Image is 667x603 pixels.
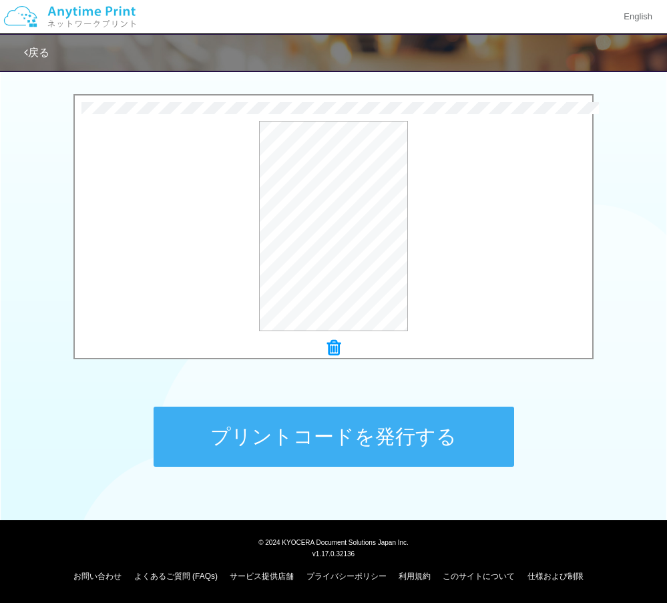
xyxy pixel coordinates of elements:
button: プリントコードを発行する [154,407,514,467]
a: 仕様および制限 [527,572,584,581]
span: v1.17.0.32136 [312,550,355,558]
a: 利用規約 [399,572,431,581]
a: お問い合わせ [73,572,122,581]
a: このサイトについて [443,572,515,581]
span: © 2024 KYOCERA Document Solutions Japan Inc. [258,538,409,546]
a: よくあるご質問 (FAQs) [134,572,218,581]
a: サービス提供店舗 [230,572,294,581]
a: プライバシーポリシー [306,572,387,581]
a: 戻る [24,47,49,58]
